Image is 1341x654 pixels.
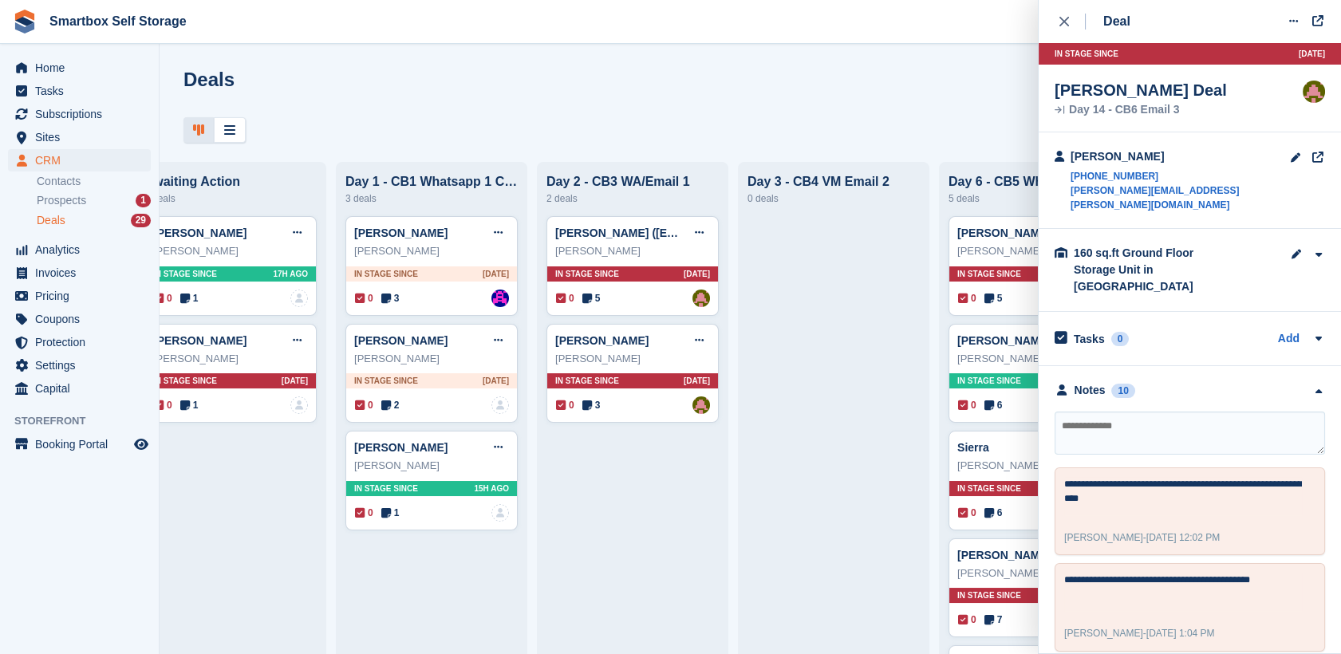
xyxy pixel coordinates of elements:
div: Day 14 - CB6 Email 3 [1055,104,1227,116]
a: menu [8,354,151,376]
div: 5 deals [949,189,1121,208]
span: Protection [35,331,131,353]
span: 0 [556,291,574,305]
span: 3 [582,398,601,412]
span: In stage since [1055,48,1118,60]
a: deal-assignee-blank [491,504,509,522]
a: [PERSON_NAME] [957,549,1051,561]
span: In stage since [354,375,418,387]
span: 0 [958,291,976,305]
span: In stage since [957,483,1021,494]
div: 160 sq.ft Ground Floor Storage Unit in [GEOGRAPHIC_DATA] [1074,245,1233,295]
a: [PERSON_NAME] [153,334,247,347]
span: 15H AGO [474,483,509,494]
div: [PERSON_NAME] [957,351,1112,367]
span: [DATE] [1299,48,1325,60]
div: 10 [1111,384,1134,398]
span: 0 [556,398,574,412]
div: - [1064,626,1215,640]
span: CRM [35,149,131,171]
span: Home [35,57,131,79]
span: Deals [37,213,65,228]
span: [DATE] 1:04 PM [1146,628,1215,639]
a: menu [8,57,151,79]
div: [PERSON_NAME] Deal [1055,81,1227,100]
h1: Deals [183,69,235,90]
span: Storefront [14,413,159,429]
a: deal-assignee-blank [491,396,509,414]
a: [PERSON_NAME][EMAIL_ADDRESS][PERSON_NAME][DOMAIN_NAME] [1071,183,1290,212]
a: [PERSON_NAME] [354,334,448,347]
div: 3 deals [345,189,518,208]
span: Analytics [35,238,131,261]
div: Deal [1103,12,1130,31]
a: menu [8,377,151,400]
div: [PERSON_NAME] [153,351,308,367]
div: Day 1 - CB1 Whatsapp 1 CB2 [345,175,518,189]
div: Day 3 - CB4 VM Email 2 [747,175,920,189]
a: Deals 29 [37,212,151,229]
a: menu [8,103,151,125]
div: 0 deals [747,189,920,208]
span: [DATE] [684,268,710,280]
div: [PERSON_NAME] [957,565,1112,581]
a: [PHONE_NUMBER] [1071,169,1290,183]
div: 0 [1111,332,1130,346]
span: In stage since [555,268,619,280]
div: [PERSON_NAME] [354,351,509,367]
a: Preview store [132,435,151,454]
span: In stage since [153,268,217,280]
span: 6 [984,506,1003,520]
span: Subscriptions [35,103,131,125]
div: 29 [131,214,151,227]
span: 1 [180,291,199,305]
span: Pricing [35,285,131,307]
span: Booking Portal [35,433,131,455]
a: deal-assignee-blank [290,396,308,414]
span: In stage since [354,268,418,280]
a: Sam Austin [491,290,509,307]
span: [DATE] [483,268,509,280]
a: menu [8,433,151,455]
a: Alex Selenitsas [692,396,710,414]
img: stora-icon-8386f47178a22dfd0bd8f6a31ec36ba5ce8667c1dd55bd0f319d3a0aa187defe.svg [13,10,37,33]
span: 0 [958,506,976,520]
span: 7 [984,613,1003,627]
span: Coupons [35,308,131,330]
span: In stage since [555,375,619,387]
div: Notes [1075,382,1106,399]
a: menu [8,262,151,284]
a: menu [8,149,151,171]
span: 3 [381,291,400,305]
a: Alex Selenitsas [1303,81,1325,103]
div: 2 deals [144,189,317,208]
a: Add [1278,330,1300,349]
a: menu [8,238,151,261]
a: [PERSON_NAME] [153,227,247,239]
span: [PERSON_NAME] [1064,532,1143,543]
span: 0 [355,398,373,412]
a: [PERSON_NAME] Lead [957,227,1080,239]
span: In stage since [153,375,217,387]
a: menu [8,285,151,307]
a: [PERSON_NAME] ([EMAIL_ADDRESS][DOMAIN_NAME]) Deal [555,227,881,239]
span: [DATE] [483,375,509,387]
div: [PERSON_NAME] [957,243,1112,259]
a: Prospects 1 [37,192,151,209]
a: [PERSON_NAME] [555,334,649,347]
a: [PERSON_NAME] [354,227,448,239]
h2: Tasks [1074,332,1105,346]
div: [PERSON_NAME] [354,243,509,259]
div: Day 6 - CB5 Whatsapp 2 Offer [949,175,1121,189]
span: 6 [984,398,1003,412]
div: [PERSON_NAME] [555,243,710,259]
span: [DATE] [282,375,308,387]
span: In stage since [957,375,1021,387]
div: [PERSON_NAME] [555,351,710,367]
div: Awaiting Action [144,175,317,189]
a: deal-assignee-blank [290,290,308,307]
